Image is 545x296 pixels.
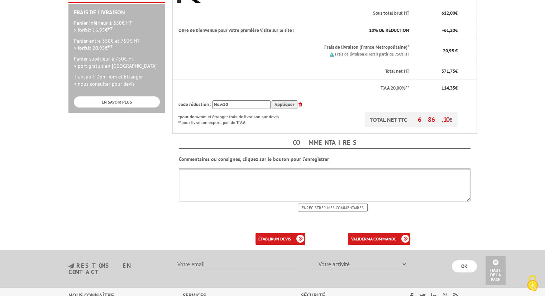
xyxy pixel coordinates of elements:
[369,27,374,33] span: 10
[416,68,458,75] p: €
[179,137,470,149] h4: Commentaires
[74,37,160,52] p: Panier entre 350€ et 750€ HT
[74,9,160,16] h2: Frais de Livraison
[416,85,458,92] p: €
[74,73,160,87] p: Transport Dom-Tom et Etranger
[68,263,74,269] img: newsletter.jpg
[348,233,410,245] a: validerma commande
[330,52,334,57] img: picto.png
[178,101,211,108] span: code réduction :
[172,22,341,39] th: Offre de bienvenue pour votre première visite sur le site !
[68,263,163,275] h3: restons en contact
[520,272,545,296] button: Cookies (fenêtre modale)
[207,5,410,22] th: Sous total brut HT
[74,19,160,34] p: Panier inférieur à 350€ HT
[213,44,409,51] p: Frais de livraison (France Metropolitaine)*
[441,68,455,74] span: 571,75
[452,260,477,272] input: OK
[441,85,455,91] span: 114,35
[273,236,291,242] b: un devis
[441,10,455,16] span: 612,00
[443,48,458,54] span: 20,95 €
[347,27,409,34] p: % DE RÉDUCTION
[524,274,541,292] img: Cookies (fenêtre modale)
[255,233,305,245] a: établirun devis
[272,100,297,109] input: Appliquer
[74,45,113,51] span: > forfait 20.95€
[365,112,458,127] p: TOTAL NET TTC €
[179,156,329,162] b: Commentaires ou consignes, cliquez sur le bouton pour l'enregistrer
[74,81,135,87] span: > nous consulter pour devis
[416,10,458,17] p: €
[108,26,113,31] sup: HT
[418,115,449,124] span: 686,10
[178,85,409,92] p: T.V.A 20,00%**
[178,112,286,125] p: *pour dom-tom et étranger frais de livraison sur devis **pour livraison export, pas de T.V.A
[366,236,396,242] b: ma commande
[298,204,368,211] input: Enregistrer mes commentaires
[178,68,409,75] p: Total net HT
[173,258,302,270] input: Votre email
[74,96,160,108] a: EN SAVOIR PLUS
[335,52,409,57] small: Frais de livraison offert à partir de 750€ HT
[416,27,458,34] p: - €
[486,256,506,285] a: Haut de la page
[108,44,113,49] sup: HT
[74,27,113,33] span: > forfait 16.95€
[74,55,160,70] p: Panier supérieur à 750€ HT
[444,27,455,33] span: 61,20
[74,63,157,69] span: > port gratuit en [GEOGRAPHIC_DATA]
